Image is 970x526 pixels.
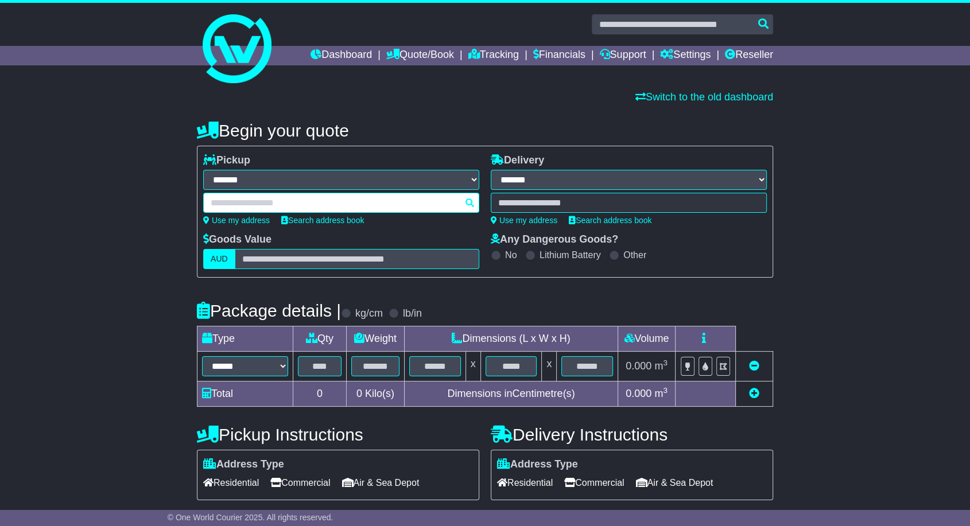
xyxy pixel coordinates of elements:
[386,46,454,65] a: Quote/Book
[599,46,646,65] a: Support
[497,458,578,471] label: Address Type
[569,216,651,225] a: Search address book
[626,388,651,399] span: 0.000
[404,381,618,407] td: Dimensions in Centimetre(s)
[197,425,479,444] h4: Pickup Instructions
[281,216,364,225] a: Search address book
[660,46,711,65] a: Settings
[491,216,557,225] a: Use my address
[468,46,519,65] a: Tracking
[635,91,773,103] a: Switch to the old dashboard
[626,360,651,372] span: 0.000
[749,360,759,372] a: Remove this item
[618,326,675,352] td: Volume
[623,250,646,260] label: Other
[293,381,347,407] td: 0
[533,46,585,65] a: Financials
[203,458,284,471] label: Address Type
[663,386,668,395] sup: 3
[491,233,618,246] label: Any Dangerous Goods?
[540,250,601,260] label: Lithium Battery
[725,46,773,65] a: Reseller
[203,474,259,492] span: Residential
[663,359,668,367] sup: 3
[636,474,713,492] span: Air & Sea Depot
[465,352,480,381] td: x
[356,388,362,399] span: 0
[203,216,270,225] a: Use my address
[654,360,668,372] span: m
[197,381,293,407] td: Total
[293,326,347,352] td: Qty
[347,381,405,407] td: Kilo(s)
[542,352,557,381] td: x
[491,425,773,444] h4: Delivery Instructions
[749,388,759,399] a: Add new item
[270,474,330,492] span: Commercial
[203,249,235,269] label: AUD
[311,46,372,65] a: Dashboard
[197,301,341,320] h4: Package details |
[197,121,773,140] h4: Begin your quote
[203,193,479,213] typeahead: Please provide city
[505,250,517,260] label: No
[347,326,405,352] td: Weight
[203,154,250,167] label: Pickup
[497,474,553,492] span: Residential
[404,326,618,352] td: Dimensions (L x W x H)
[403,307,422,320] label: lb/in
[168,513,333,522] span: © One World Courier 2025. All rights reserved.
[203,233,271,246] label: Goods Value
[355,307,383,320] label: kg/cm
[564,474,624,492] span: Commercial
[491,154,544,167] label: Delivery
[197,326,293,352] td: Type
[654,388,668,399] span: m
[342,474,420,492] span: Air & Sea Depot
